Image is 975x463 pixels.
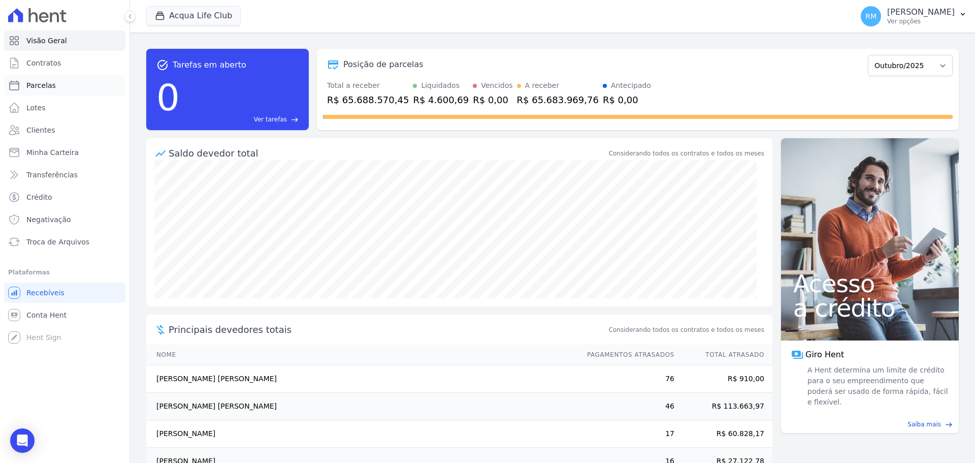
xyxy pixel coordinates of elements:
[156,71,180,124] div: 0
[865,13,876,20] span: RM
[10,428,35,453] div: Open Intercom Messenger
[26,214,71,225] span: Negativação
[146,345,577,365] th: Nome
[4,209,125,230] a: Negativação
[4,283,125,303] a: Recebíveis
[26,192,52,202] span: Crédito
[907,420,941,429] span: Saiba mais
[26,58,61,68] span: Contratos
[4,165,125,185] a: Transferências
[4,120,125,140] a: Clientes
[609,149,764,158] div: Considerando todos os contratos e todos os meses
[4,187,125,207] a: Crédito
[327,80,409,91] div: Total a receber
[4,232,125,252] a: Troca de Arquivos
[169,146,607,160] div: Saldo devedor total
[184,115,299,124] a: Ver tarefas east
[4,98,125,118] a: Lotes
[4,305,125,325] a: Conta Hent
[853,2,975,30] button: RM [PERSON_NAME] Ver opções
[675,365,772,393] td: R$ 910,00
[8,266,121,279] div: Plataformas
[481,80,512,91] div: Vencidos
[26,288,64,298] span: Recebíveis
[675,420,772,448] td: R$ 60.828,17
[473,93,512,107] div: R$ 0,00
[26,310,67,320] span: Conta Hent
[611,80,651,91] div: Antecipado
[675,345,772,365] th: Total Atrasado
[343,58,424,71] div: Posição de parcelas
[675,393,772,420] td: R$ 113.663,97
[26,80,56,90] span: Parcelas
[945,421,953,428] span: east
[577,420,675,448] td: 17
[603,93,651,107] div: R$ 0,00
[26,36,67,46] span: Visão Geral
[4,75,125,96] a: Parcelas
[805,349,844,361] span: Giro Hent
[156,59,169,71] span: task_alt
[793,296,947,320] span: a crédito
[169,323,607,336] span: Principais devedores totais
[26,237,89,247] span: Troca de Arquivos
[805,365,949,408] span: A Hent determina um limite de crédito para o seu empreendimento que poderá ser usado de forma ráp...
[421,80,460,91] div: Liquidados
[887,7,955,17] p: [PERSON_NAME]
[577,393,675,420] td: 46
[146,365,577,393] td: [PERSON_NAME] [PERSON_NAME]
[413,93,469,107] div: R$ 4.600,69
[577,345,675,365] th: Pagamentos Atrasados
[787,420,953,429] a: Saiba mais east
[327,93,409,107] div: R$ 65.688.570,45
[4,30,125,51] a: Visão Geral
[26,103,46,113] span: Lotes
[609,325,764,334] span: Considerando todos os contratos e todos os meses
[577,365,675,393] td: 76
[146,420,577,448] td: [PERSON_NAME]
[26,170,78,180] span: Transferências
[173,59,246,71] span: Tarefas em aberto
[146,393,577,420] td: [PERSON_NAME] [PERSON_NAME]
[4,142,125,163] a: Minha Carteira
[26,147,79,158] span: Minha Carteira
[887,17,955,25] p: Ver opções
[517,93,599,107] div: R$ 65.683.969,76
[291,116,299,124] span: east
[525,80,560,91] div: A receber
[793,271,947,296] span: Acesso
[4,53,125,73] a: Contratos
[254,115,287,124] span: Ver tarefas
[146,6,241,25] button: Acqua Life Club
[26,125,55,135] span: Clientes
